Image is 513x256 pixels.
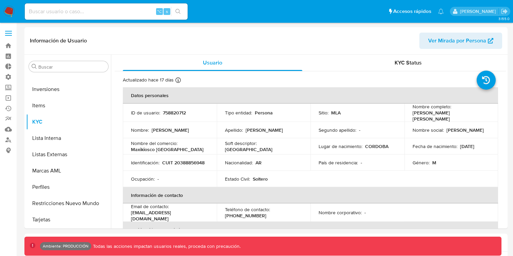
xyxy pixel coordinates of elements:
p: Apellido : [225,127,243,133]
p: joaquin.dolcemascolo@mercadolibre.com [460,8,498,15]
p: Nombre social : [413,127,444,133]
th: Verificación y cumplimiento [123,222,498,238]
p: [DATE] [460,143,474,149]
p: Todas las acciones impactan usuarios reales, proceda con precaución. [91,243,241,250]
p: 758820712 [163,110,186,116]
input: Buscar [38,64,106,70]
p: Nacionalidad : [225,160,253,166]
p: Lugar de nacimiento : [319,143,362,149]
p: CUIT 20388856948 [162,160,205,166]
span: KYC Status [395,59,422,67]
p: Maxikiosco [GEOGRAPHIC_DATA] [131,146,204,152]
span: Usuario [203,59,222,67]
button: Tarjetas [26,212,111,228]
th: Información de contacto [123,187,498,203]
p: - [157,176,159,182]
p: AR [255,160,262,166]
p: - [359,127,360,133]
p: Nombre : [131,127,149,133]
span: Ver Mirada por Persona [428,33,486,49]
button: Perfiles [26,179,111,195]
p: Actualizado hace 17 días [123,77,174,83]
th: Datos personales [123,87,498,104]
button: Restricciones Nuevo Mundo [26,195,111,212]
p: - [364,209,366,216]
button: Buscar [32,64,37,69]
span: s [166,8,168,15]
p: Ambiente: PRODUCCIÓN [43,245,89,248]
p: [PERSON_NAME] [446,127,484,133]
p: [PERSON_NAME] [PERSON_NAME] [413,110,488,122]
h1: Información de Usuario [30,37,87,44]
button: Marcas AML [26,163,111,179]
button: Lista Interna [26,130,111,146]
p: Segundo apellido : [319,127,356,133]
span: ⌥ [157,8,162,15]
button: KYC [26,114,111,130]
p: Teléfono de contacto : [225,206,270,213]
p: [PHONE_NUMBER] [225,213,266,219]
a: Salir [501,8,508,15]
p: Identificación : [131,160,159,166]
button: search-icon [171,7,185,16]
p: [PERSON_NAME] [246,127,283,133]
button: Items [26,97,111,114]
p: Estado Civil : [225,176,250,182]
p: Soft descriptor : [225,140,257,146]
p: [GEOGRAPHIC_DATA] [225,146,272,152]
p: Ocupación : [131,176,155,182]
p: País de residencia : [319,160,358,166]
p: Email de contacto : [131,203,169,209]
p: Género : [413,160,430,166]
p: Tipo entidad : [225,110,252,116]
p: Persona [255,110,273,116]
p: Soltero [253,176,268,182]
p: ID de usuario : [131,110,160,116]
input: Buscar usuario o caso... [25,7,188,16]
p: CORDOBA [365,143,388,149]
button: Ver Mirada por Persona [419,33,502,49]
p: Nombre completo : [413,104,451,110]
p: Sitio : [319,110,328,116]
span: Accesos rápidos [393,8,431,15]
button: Listas Externas [26,146,111,163]
a: Notificaciones [438,8,444,14]
p: [PERSON_NAME] [152,127,189,133]
p: M [432,160,436,166]
button: Inversiones [26,81,111,97]
p: Nombre corporativo : [319,209,362,216]
p: - [361,160,362,166]
p: Nombre del comercio : [131,140,177,146]
p: Fecha de nacimiento : [413,143,457,149]
p: MLA [331,110,341,116]
p: [EMAIL_ADDRESS][DOMAIN_NAME] [131,209,206,222]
